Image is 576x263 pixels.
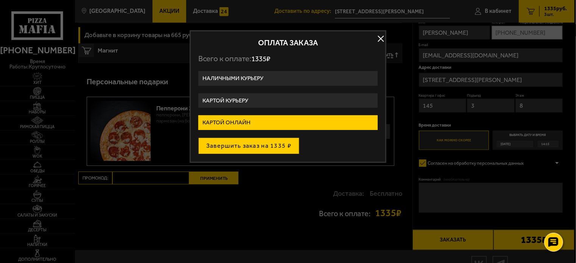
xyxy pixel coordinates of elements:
[198,138,299,154] button: Завершить заказ на 1335 ₽
[251,54,270,63] span: 1335 ₽
[198,115,378,130] label: Картой онлайн
[198,93,378,108] label: Картой курьеру
[198,71,378,86] label: Наличными курьеру
[198,39,378,46] h2: Оплата заказа
[198,54,378,63] p: Всего к оплате:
